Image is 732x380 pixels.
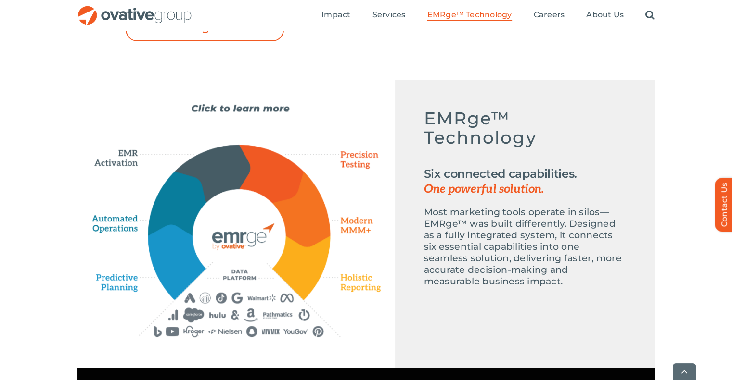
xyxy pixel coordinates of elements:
p: Most marketing tools operate in silos—EMRge™ was built differently. Designed as a fully integrate... [424,207,626,287]
a: EMRge™ Technology [427,10,512,21]
span: Impact [321,10,350,20]
path: Automated Operations [148,172,207,236]
span: EMRge™ Technology [427,10,512,20]
path: Predictive Planning [97,269,156,296]
a: Careers [534,10,565,21]
span: Services [372,10,406,20]
a: OG_Full_horizontal_RGB [77,5,193,14]
path: Precision Testing [328,147,381,173]
path: EMR Activation [92,135,147,167]
span: One powerful solution. [424,182,626,197]
path: Holistic Reporting [335,272,381,294]
a: Impact [321,10,350,21]
path: Automated Operations [92,205,142,233]
path: EMERGE Technology [192,189,285,282]
a: Services [372,10,406,21]
path: Precision Testing [239,145,304,203]
path: EMR Activation [175,145,250,201]
a: About Us [586,10,624,21]
span: About Us [586,10,624,20]
path: Modern MMM+ [273,171,331,246]
h2: Six connected capabilities. [424,166,626,197]
span: Careers [534,10,565,20]
path: Predictive Planning [149,225,205,298]
path: Modern MMM+ [332,212,380,241]
h5: EMRge™ Technology [424,109,626,157]
path: Holistic Reporting [272,236,330,299]
a: Search [645,10,655,21]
